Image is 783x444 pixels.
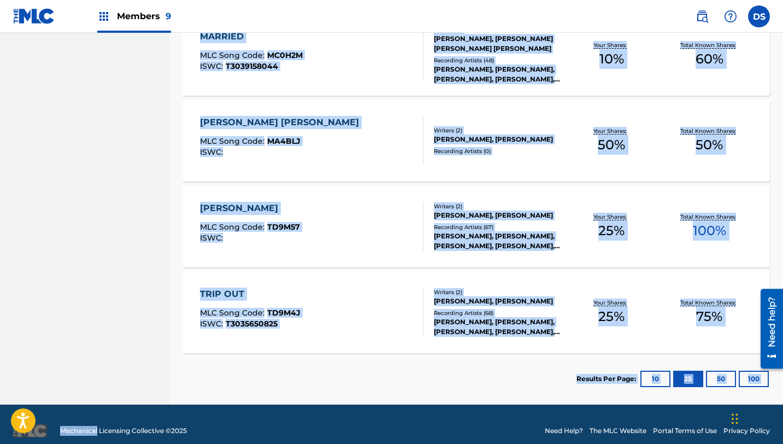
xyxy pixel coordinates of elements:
span: MLC Song Code : [200,50,267,60]
span: 100 % [693,221,726,241]
span: MLC Song Code : [200,222,267,232]
span: TD9M4J [267,308,301,318]
span: 50 % [696,135,723,155]
div: TRIP OUT [200,288,301,301]
button: 50 [706,371,736,387]
span: T3039158044 [226,61,278,71]
img: help [724,10,737,23]
p: Total Known Shares: [680,127,739,135]
span: 25 % [598,307,625,326]
div: [PERSON_NAME], [PERSON_NAME] [PERSON_NAME] [PERSON_NAME] [434,34,563,54]
button: 25 [673,371,703,387]
img: search [696,10,709,23]
span: 50 % [598,135,625,155]
img: MLC Logo [13,8,55,24]
div: Help [720,5,741,27]
span: ISWC : [200,233,226,243]
button: 10 [640,371,670,387]
div: [PERSON_NAME], [PERSON_NAME] [434,211,563,220]
div: [PERSON_NAME], [PERSON_NAME], [PERSON_NAME], [PERSON_NAME], [PERSON_NAME] [434,65,563,84]
div: [PERSON_NAME], [PERSON_NAME], [PERSON_NAME], [PERSON_NAME], [PERSON_NAME] [434,317,563,337]
p: Your Shares: [593,213,629,221]
div: [PERSON_NAME] [PERSON_NAME] [200,116,364,129]
span: TD9M57 [267,222,300,232]
p: Your Shares: [593,41,629,49]
a: [PERSON_NAME]MLC Song Code:TD9M57ISWC:Writers (2)[PERSON_NAME], [PERSON_NAME]Recording Artists (6... [182,185,770,267]
span: MLC Song Code : [200,308,267,318]
iframe: Resource Center [752,284,783,372]
span: ISWC : [200,61,226,71]
span: T3035650825 [226,319,278,329]
span: MLC Song Code : [200,136,267,146]
span: 60 % [696,49,723,69]
p: Results Per Page: [576,374,639,384]
a: MARRIEDMLC Song Code:MC0H2MISWC:T3039158044Writers (3)[PERSON_NAME], [PERSON_NAME] [PERSON_NAME] ... [182,14,770,96]
span: Mechanical Licensing Collective © 2025 [60,426,187,436]
span: 9 [166,11,171,21]
span: MC0H2M [267,50,303,60]
img: Top Rightsholders [97,10,110,23]
p: Your Shares: [593,299,629,307]
div: MARRIED [200,30,303,43]
p: Your Shares: [593,127,629,135]
p: Total Known Shares: [680,213,739,221]
p: Total Known Shares: [680,299,739,307]
div: [PERSON_NAME], [PERSON_NAME], [PERSON_NAME], [PERSON_NAME], [PERSON_NAME] [434,231,563,251]
a: Privacy Policy [723,426,770,436]
div: Recording Artists ( 0 ) [434,147,563,155]
p: Total Known Shares: [680,41,739,49]
button: 100 [739,371,769,387]
div: User Menu [748,5,770,27]
a: Public Search [691,5,713,27]
a: TRIP OUTMLC Song Code:TD9M4JISWC:T3035650825Writers (2)[PERSON_NAME], [PERSON_NAME]Recording Arti... [182,271,770,353]
span: ISWC : [200,319,226,329]
div: Recording Artists ( 68 ) [434,309,563,317]
div: Writers ( 2 ) [434,126,563,135]
div: [PERSON_NAME], [PERSON_NAME] [434,296,563,306]
div: Recording Artists ( 67 ) [434,223,563,231]
span: 10 % [599,49,624,69]
span: 25 % [598,221,625,241]
span: MA4BLJ [267,136,301,146]
div: [PERSON_NAME], [PERSON_NAME] [434,135,563,144]
div: Writers ( 2 ) [434,202,563,211]
span: ISWC : [200,147,226,157]
div: Drag [732,402,738,435]
span: Members [117,10,171,22]
span: 75 % [696,307,722,326]
div: Writers ( 2 ) [434,288,563,296]
a: Need Help? [545,426,583,436]
div: [PERSON_NAME] [200,202,300,215]
div: Recording Artists ( 48 ) [434,56,563,65]
img: logo [13,424,47,437]
iframe: Chat Widget [728,392,783,444]
a: Portal Terms of Use [653,426,717,436]
a: [PERSON_NAME] [PERSON_NAME]MLC Song Code:MA4BLJISWC:Writers (2)[PERSON_NAME], [PERSON_NAME]Record... [182,100,770,182]
a: The MLC Website [590,426,646,436]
